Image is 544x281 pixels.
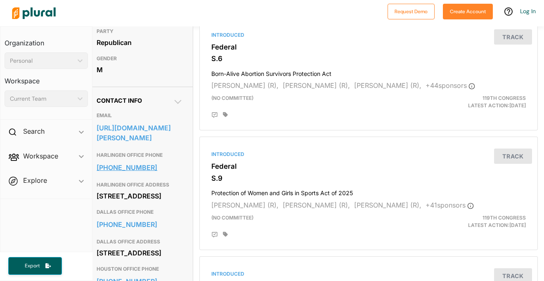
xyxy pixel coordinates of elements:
div: [STREET_ADDRESS] [97,247,182,259]
span: [PERSON_NAME] (R), [211,201,279,209]
button: Track [494,29,532,45]
button: Create Account [443,4,493,19]
div: [STREET_ADDRESS] [97,190,182,202]
h3: HARLINGEN OFFICE PHONE [97,150,182,160]
button: Request Demo [388,4,435,19]
div: Add Position Statement [211,112,218,118]
span: + 41 sponsor s [426,201,474,209]
span: [PERSON_NAME] (R), [354,201,421,209]
span: [PERSON_NAME] (R), [354,81,421,90]
h2: Search [23,127,45,136]
span: [PERSON_NAME] (R), [283,81,350,90]
span: [PERSON_NAME] (R), [211,81,279,90]
span: + 44 sponsor s [426,81,475,90]
div: M [97,64,182,76]
h3: S.9 [211,174,526,182]
a: [PHONE_NUMBER] [97,161,182,174]
a: [URL][DOMAIN_NAME][PERSON_NAME] [97,122,182,144]
span: 119th Congress [483,215,526,221]
h3: S.6 [211,54,526,63]
button: Export [8,257,62,275]
h3: Workspace [5,69,88,87]
h3: Federal [211,162,526,170]
span: Export [19,262,45,269]
h3: DALLAS OFFICE PHONE [97,207,182,217]
span: Contact Info [97,97,142,104]
div: Latest Action: [DATE] [423,214,532,229]
h3: Federal [211,43,526,51]
span: 119th Congress [483,95,526,101]
div: Introduced [211,151,526,158]
div: Introduced [211,31,526,39]
h3: EMAIL [97,111,182,120]
a: [PHONE_NUMBER] [97,218,182,231]
div: Latest Action: [DATE] [423,94,532,109]
span: [PERSON_NAME] (R), [283,201,350,209]
a: Create Account [443,7,493,15]
h4: Protection of Women and Girls in Sports Act of 2025 [211,186,526,197]
h3: Organization [5,31,88,49]
div: Republican [97,36,182,49]
h4: Born-Alive Abortion Survivors Protection Act [211,66,526,78]
div: Add tags [223,231,228,237]
div: (no committee) [205,94,423,109]
h3: GENDER [97,54,182,64]
div: Personal [10,57,74,65]
button: Track [494,149,532,164]
h3: HOUSTON OFFICE PHONE [97,264,182,274]
div: Add tags [223,112,228,118]
div: Current Team [10,94,74,103]
div: Add Position Statement [211,231,218,238]
div: Introduced [211,270,526,278]
a: Request Demo [388,7,435,15]
h3: HARLINGEN OFFICE ADDRESS [97,180,182,190]
a: Log In [520,7,536,15]
h3: DALLAS OFFICE ADDRESS [97,237,182,247]
h3: PARTY [97,26,182,36]
div: (no committee) [205,214,423,229]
